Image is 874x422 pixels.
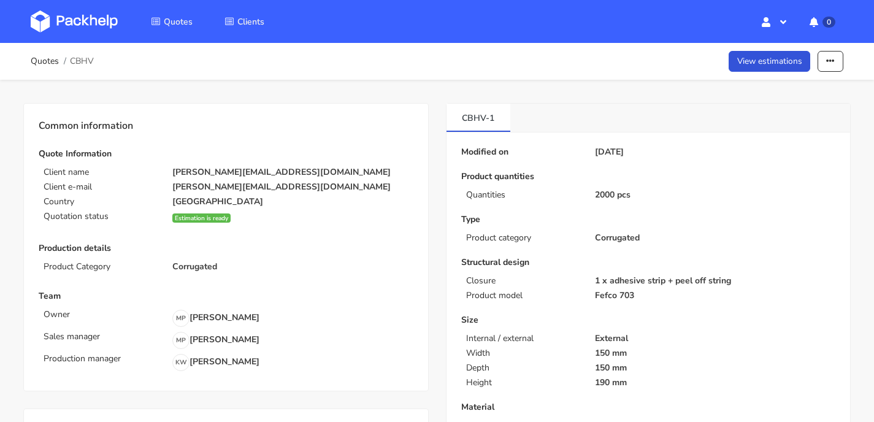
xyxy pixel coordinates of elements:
p: Modified on [461,147,590,157]
p: [GEOGRAPHIC_DATA] [172,197,413,207]
p: 150 mm [595,363,835,373]
p: Internal / external [466,334,580,343]
a: Clients [210,10,279,33]
p: Client e-mail [44,182,158,192]
p: [PERSON_NAME] [172,332,259,349]
p: Client name [44,167,158,177]
p: Corrugated [172,262,413,272]
span: KW [173,355,189,370]
p: Product Category [44,262,158,272]
span: Quotes [164,16,193,28]
span: 0 [822,17,835,28]
p: Sales manager [44,332,166,342]
p: 190 mm [595,378,835,388]
p: Fefco 703 [595,291,835,301]
p: Corrugated [595,233,835,243]
a: CBHV-1 [447,104,511,131]
p: Team [39,291,413,301]
p: [PERSON_NAME][EMAIL_ADDRESS][DOMAIN_NAME] [172,167,413,177]
p: Common information [39,118,413,134]
p: Product category [466,233,580,243]
p: External [595,334,835,343]
p: Width [466,348,580,358]
a: View estimations [729,51,811,72]
p: Size [461,315,836,325]
button: 0 [800,10,843,33]
p: 150 mm [595,348,835,358]
p: Production manager [44,354,166,364]
p: 2000 pcs [595,190,835,200]
p: 1 x adhesive strip + peel off string [595,276,835,286]
p: Production details [39,244,413,253]
a: Quotes [31,56,59,66]
p: Product model [466,291,580,301]
p: Owner [44,310,166,320]
p: [PERSON_NAME][EMAIL_ADDRESS][DOMAIN_NAME] [172,182,413,192]
p: [PERSON_NAME] [172,354,259,371]
p: Quote Information [39,149,413,159]
p: Quantities [466,190,580,200]
p: [DATE] [595,147,624,157]
p: [PERSON_NAME] [172,310,259,327]
div: Estimation is ready [172,213,231,223]
nav: breadcrumb [31,49,94,74]
span: MP [173,310,189,326]
p: Height [466,378,580,388]
span: MP [173,332,189,348]
p: Material [461,402,836,412]
p: Country [44,197,158,207]
p: Closure [466,276,580,286]
p: Product quantities [461,172,836,182]
span: Clients [237,16,264,28]
a: Quotes [136,10,207,33]
span: CBHV [70,56,94,66]
p: Quotation status [44,212,158,221]
p: Structural design [461,258,836,267]
img: Dashboard [31,10,118,33]
p: Type [461,215,836,224]
p: Depth [466,363,580,373]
